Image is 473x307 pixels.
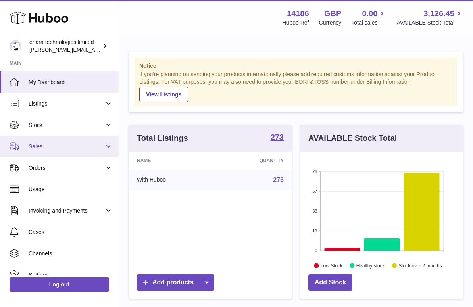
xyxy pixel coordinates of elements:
[29,186,113,193] span: Usage
[271,133,284,141] strong: 273
[29,207,104,215] span: Invoicing and Payments
[315,248,317,253] text: 0
[29,228,113,236] span: Cases
[308,133,397,144] h3: AVAILABLE Stock Total
[137,274,214,291] a: Add products
[129,170,215,190] td: With Huboo
[10,277,109,292] a: Log out
[129,152,215,170] th: Name
[139,87,188,102] a: View Listings
[312,228,317,233] text: 19
[29,46,159,53] span: [PERSON_NAME][EMAIL_ADDRESS][DOMAIN_NAME]
[324,8,341,19] strong: GBP
[356,263,385,268] text: Healthy stock
[29,164,104,172] span: Orders
[351,8,386,27] a: 0.00 Total sales
[396,8,463,27] a: 3,126.45 AVAILABLE Stock Total
[139,71,453,102] div: If you're planning on sending your products internationally please add required customs informati...
[273,177,284,183] a: 273
[29,38,101,54] div: enara technologies limited
[271,133,284,143] a: 273
[29,250,113,257] span: Channels
[139,62,453,70] strong: Notice
[29,271,113,279] span: Settings
[10,40,21,52] img: Dee@enara.co
[321,263,343,268] text: Low Stock
[362,8,378,19] span: 0.00
[29,121,104,129] span: Stock
[308,274,352,291] a: Add Stock
[312,169,317,174] text: 76
[351,19,386,27] span: Total sales
[137,133,188,144] h3: Total Listings
[319,19,342,27] div: Currency
[29,79,113,86] span: My Dashboard
[283,19,309,27] div: Huboo Ref
[312,189,317,194] text: 57
[423,8,454,19] span: 3,126.45
[398,263,442,268] text: Stock over 2 months
[215,152,292,170] th: Quantity
[287,8,309,19] strong: 14186
[312,209,317,213] text: 38
[396,19,463,27] span: AVAILABLE Stock Total
[29,100,104,107] span: Listings
[29,143,104,150] span: Sales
